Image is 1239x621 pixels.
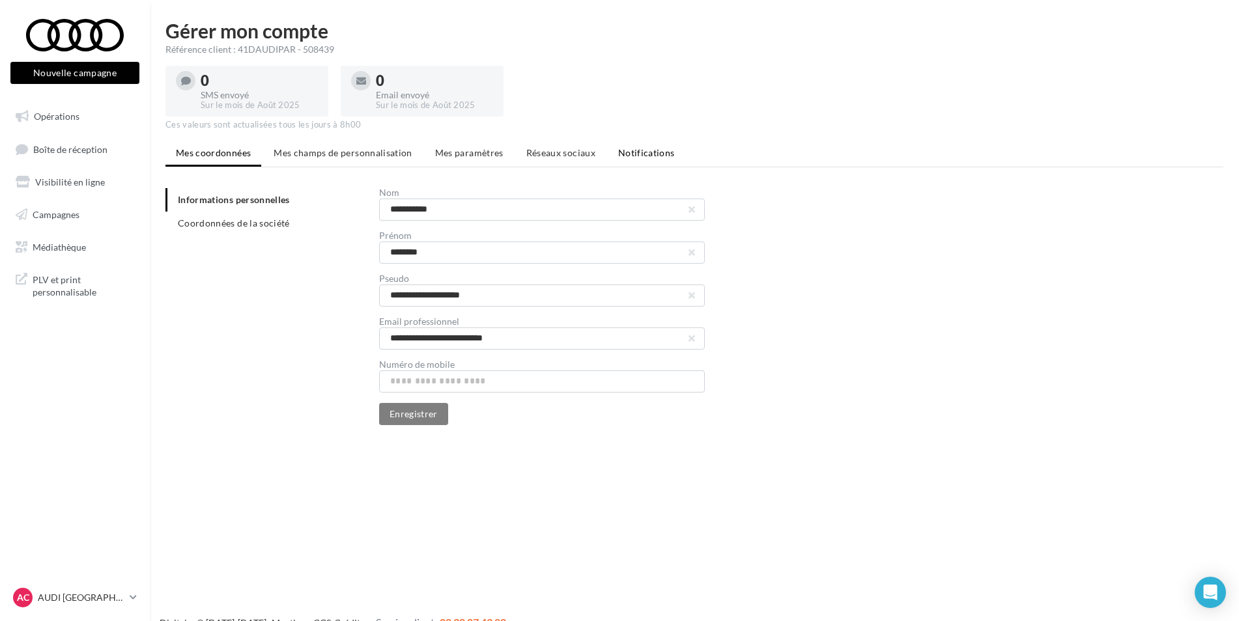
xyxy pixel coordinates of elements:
[379,317,705,326] div: Email professionnel
[376,74,493,88] div: 0
[38,591,124,604] p: AUDI [GEOGRAPHIC_DATA]
[8,103,142,130] a: Opérations
[33,271,134,299] span: PLV et print personnalisable
[8,169,142,196] a: Visibilité en ligne
[201,90,318,100] div: SMS envoyé
[526,147,595,158] span: Réseaux sociaux
[165,119,1223,131] div: Ces valeurs sont actualisées tous les jours à 8h00
[33,241,86,252] span: Médiathèque
[8,135,142,163] a: Boîte de réception
[33,143,107,154] span: Boîte de réception
[379,403,448,425] button: Enregistrer
[33,209,79,220] span: Campagnes
[274,147,412,158] span: Mes champs de personnalisation
[34,111,79,122] span: Opérations
[379,231,705,240] div: Prénom
[376,90,493,100] div: Email envoyé
[10,585,139,610] a: AC AUDI [GEOGRAPHIC_DATA]
[10,62,139,84] button: Nouvelle campagne
[8,201,142,228] a: Campagnes
[1195,577,1226,608] div: Open Intercom Messenger
[8,266,142,304] a: PLV et print personnalisable
[379,360,705,369] div: Numéro de mobile
[379,188,705,197] div: Nom
[376,100,493,111] div: Sur le mois de Août 2025
[618,147,675,158] span: Notifications
[379,274,705,283] div: Pseudo
[435,147,504,158] span: Mes paramètres
[165,43,1223,56] div: Référence client : 41DAUDIPAR - 508439
[178,217,290,228] span: Coordonnées de la société
[201,100,318,111] div: Sur le mois de Août 2025
[17,591,29,604] span: AC
[8,234,142,261] a: Médiathèque
[35,176,105,187] span: Visibilité en ligne
[165,21,1223,40] h1: Gérer mon compte
[201,74,318,88] div: 0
